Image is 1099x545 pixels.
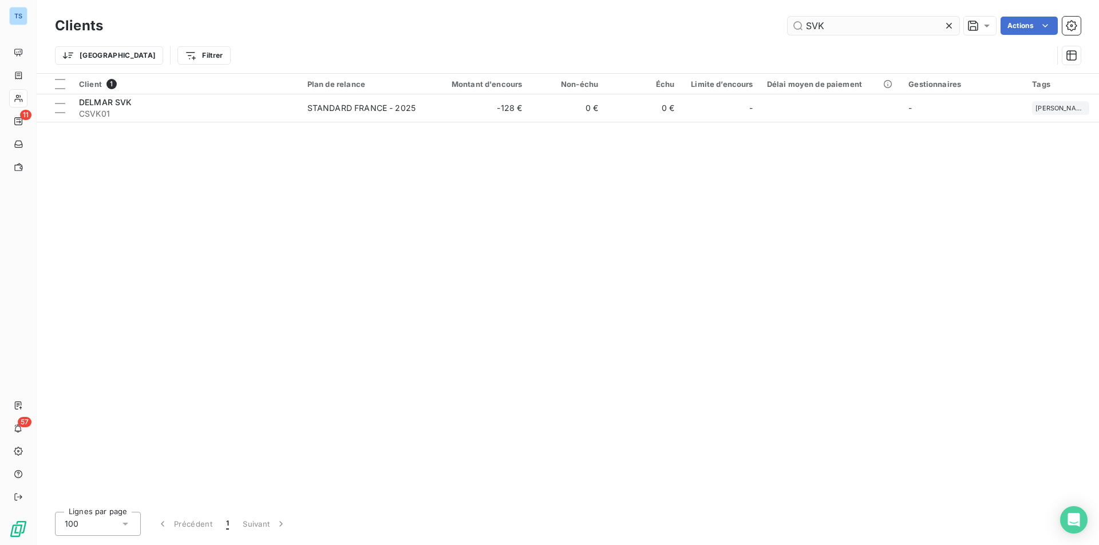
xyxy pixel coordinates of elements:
[536,79,598,89] div: Non-échu
[79,97,132,107] span: DELMAR SVK
[605,94,681,122] td: 0 €
[226,518,229,530] span: 1
[65,518,78,530] span: 100
[55,46,163,65] button: [GEOGRAPHIC_DATA]
[908,103,912,113] span: -
[788,17,959,35] input: Rechercher
[767,79,895,89] div: Délai moyen de paiement
[529,94,605,122] td: 0 €
[688,79,753,89] div: Limite d’encours
[106,79,117,89] span: 1
[1032,79,1092,89] div: Tags
[55,15,103,36] h3: Clients
[749,102,753,114] span: -
[177,46,230,65] button: Filtrer
[1060,506,1088,534] div: Open Intercom Messenger
[434,79,522,89] div: Montant d'encours
[9,7,27,25] div: TS
[612,79,674,89] div: Échu
[908,79,1018,89] div: Gestionnaires
[219,512,236,536] button: 1
[18,417,31,427] span: 57
[307,102,416,114] div: STANDARD FRANCE - 2025
[9,520,27,538] img: Logo LeanPay
[1001,17,1058,35] button: Actions
[79,79,102,89] span: Client
[1035,105,1086,112] span: [PERSON_NAME]
[150,512,219,536] button: Précédent
[307,79,420,89] div: Plan de relance
[427,94,529,122] td: -128 €
[236,512,294,536] button: Suivant
[20,110,31,120] span: 11
[79,108,294,120] span: CSVK01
